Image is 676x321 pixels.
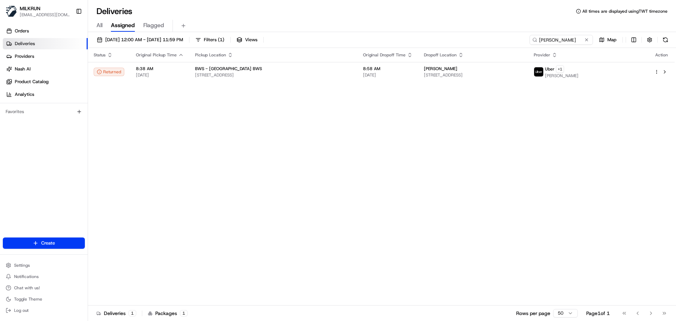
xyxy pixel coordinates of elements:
[94,35,186,45] button: [DATE] 12:00 AM - [DATE] 11:59 PM
[516,310,550,317] p: Rows per page
[129,310,136,316] div: 1
[14,285,40,291] span: Chat with us!
[15,79,49,85] span: Product Catalog
[3,283,85,293] button: Chat with us!
[424,66,457,72] span: [PERSON_NAME]
[607,37,616,43] span: Map
[14,274,39,279] span: Notifications
[94,52,106,58] span: Status
[15,41,35,47] span: Deliveries
[20,5,40,12] button: MILKRUN
[14,296,42,302] span: Toggle Theme
[654,52,669,58] div: Action
[218,37,224,43] span: ( 1 )
[3,294,85,304] button: Toggle Theme
[96,310,136,317] div: Deliveries
[136,72,184,78] span: [DATE]
[3,305,85,315] button: Log out
[94,68,124,76] button: Returned
[20,12,70,18] button: [EMAIL_ADDRESS][DOMAIN_NAME]
[3,3,73,20] button: MILKRUNMILKRUN[EMAIL_ADDRESS][DOMAIN_NAME]
[41,240,55,246] span: Create
[363,72,413,78] span: [DATE]
[14,263,30,268] span: Settings
[596,35,620,45] button: Map
[545,66,555,72] span: Uber
[661,35,670,45] button: Refresh
[192,35,227,45] button: Filters(1)
[363,66,413,72] span: 8:58 AM
[15,91,34,98] span: Analytics
[3,63,88,75] a: Nash AI
[534,67,543,76] img: uber-new-logo.jpeg
[204,37,224,43] span: Filters
[3,89,88,100] a: Analytics
[3,260,85,270] button: Settings
[3,106,85,117] div: Favorites
[534,52,550,58] span: Provider
[363,52,406,58] span: Original Dropoff Time
[15,66,31,72] span: Nash AI
[14,308,29,313] span: Log out
[136,52,177,58] span: Original Pickup Time
[424,52,457,58] span: Dropoff Location
[586,310,610,317] div: Page 1 of 1
[195,72,352,78] span: [STREET_ADDRESS]
[195,66,262,72] span: BWS - [GEOGRAPHIC_DATA] BWS
[556,65,564,73] button: +1
[180,310,188,316] div: 1
[143,21,164,30] span: Flagged
[6,6,17,17] img: MILKRUN
[96,21,102,30] span: All
[424,72,522,78] span: [STREET_ADDRESS]
[3,237,85,249] button: Create
[233,35,261,45] button: Views
[3,38,88,49] a: Deliveries
[15,28,29,34] span: Orders
[545,73,578,79] span: [PERSON_NAME]
[530,35,593,45] input: Type to search
[96,6,132,17] h1: Deliveries
[136,66,184,72] span: 8:38 AM
[582,8,668,14] span: All times are displayed using TWT timezone
[15,53,34,60] span: Providers
[105,37,183,43] span: [DATE] 12:00 AM - [DATE] 11:59 PM
[111,21,135,30] span: Assigned
[195,52,226,58] span: Pickup Location
[148,310,188,317] div: Packages
[3,25,88,37] a: Orders
[3,272,85,282] button: Notifications
[3,76,88,87] a: Product Catalog
[245,37,257,43] span: Views
[3,51,88,62] a: Providers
